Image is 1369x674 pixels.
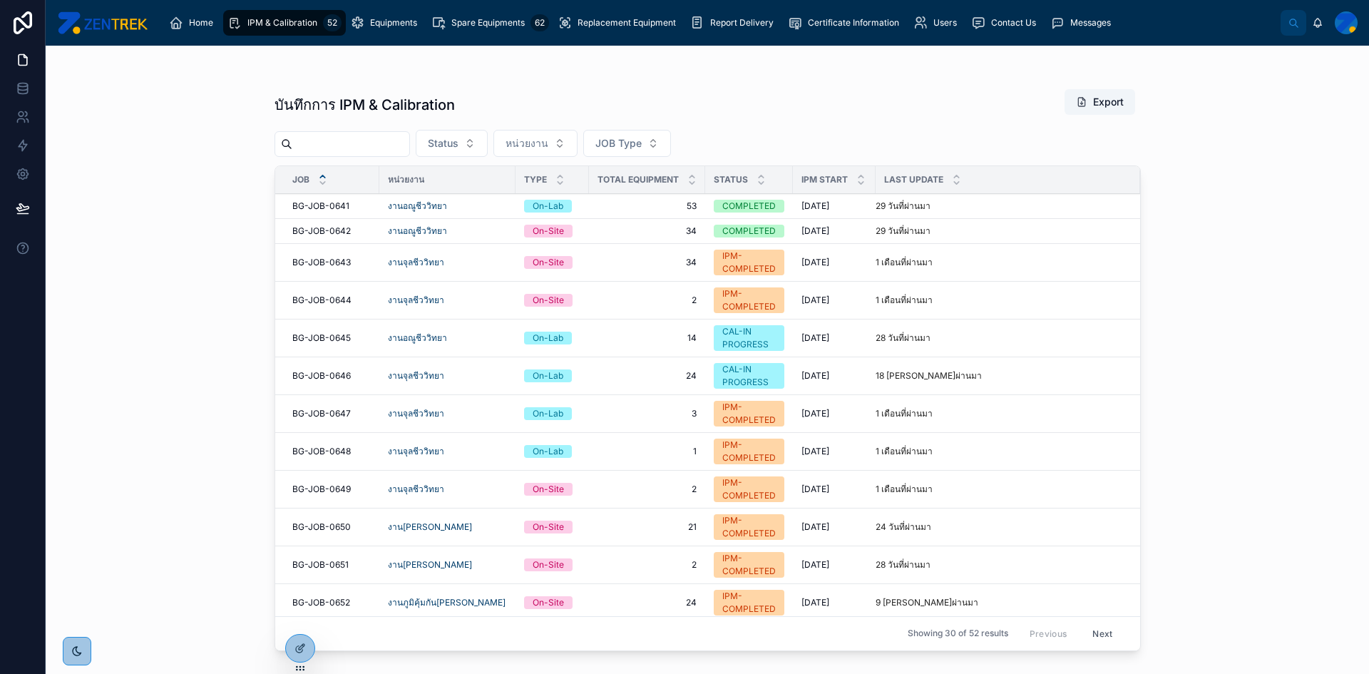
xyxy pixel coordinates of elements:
span: [DATE] [801,332,829,344]
h1: บันทึกการ IPM & Calibration [275,95,455,115]
span: หน่วยงาน [388,174,424,185]
div: On-Lab [533,445,563,458]
a: BG-JOB-0651 [292,559,371,571]
a: BG-JOB-0644 [292,295,371,306]
div: On-Site [533,294,564,307]
a: On-Lab [524,407,580,420]
span: 14 [598,332,697,344]
a: BG-JOB-0641 [292,200,371,212]
p: 24 วันที่ผ่านมา [876,521,931,533]
a: [DATE] [801,408,867,419]
span: [DATE] [801,295,829,306]
a: งานจุลชีววิทยา [388,257,507,268]
span: [DATE] [801,521,829,533]
a: 21 [598,521,697,533]
a: 24 [598,597,697,608]
div: CAL-IN PROGRESS [722,325,776,351]
p: 29 วันที่ผ่านมา [876,225,930,237]
div: IPM-COMPLETED [722,476,776,502]
span: BG-JOB-0644 [292,295,352,306]
span: งานจุลชีววิทยา [388,446,444,457]
a: 28 วันที่ผ่านมา [876,559,1123,571]
a: งานจุลชีววิทยา [388,370,507,382]
span: BG-JOB-0647 [292,408,351,419]
a: IPM-COMPLETED [714,250,784,275]
a: [DATE] [801,257,867,268]
div: IPM-COMPLETED [722,590,776,616]
span: Job [292,174,309,185]
a: IPM-COMPLETED [714,476,784,502]
p: 1 เดือนที่ผ่านมา [876,257,933,268]
a: 9 [PERSON_NAME]ผ่านมา [876,597,1123,608]
a: [DATE] [801,200,867,212]
a: On-Site [524,596,580,609]
a: BG-JOB-0648 [292,446,371,457]
span: [DATE] [801,408,829,419]
span: งานจุลชีววิทยา [388,370,444,382]
a: 1 [598,446,697,457]
span: [DATE] [801,225,829,237]
div: IPM-COMPLETED [722,439,776,464]
button: Select Button [416,130,488,157]
a: [DATE] [801,225,867,237]
span: Status [714,174,748,185]
span: Spare Equipments [451,17,525,29]
span: Home [189,17,213,29]
a: งานภูมิคุ้มกัน[PERSON_NAME] [388,597,507,608]
a: 34 [598,257,697,268]
div: 62 [530,14,549,31]
div: On-Lab [533,369,563,382]
a: [DATE] [801,559,867,571]
a: งาน[PERSON_NAME] [388,521,472,533]
div: On-Site [533,558,564,571]
a: Users [909,10,967,36]
a: งานจุลชีววิทยา [388,484,507,495]
button: Select Button [583,130,671,157]
span: JOB Type [595,136,642,150]
a: [DATE] [801,597,867,608]
a: งานจุลชีววิทยา [388,295,507,306]
span: BG-JOB-0641 [292,200,349,212]
a: On-Lab [524,369,580,382]
a: 34 [598,225,697,237]
div: On-Site [533,521,564,533]
div: On-Site [533,483,564,496]
div: On-Site [533,256,564,269]
div: IPM-COMPLETED [722,514,776,540]
a: งานจุลชีววิทยา [388,484,444,495]
span: Messages [1070,17,1111,29]
div: IPM-COMPLETED [722,401,776,427]
span: งานอณูชีววิทยา [388,225,447,237]
p: 28 วันที่ผ่านมา [876,559,930,571]
span: BG-JOB-0648 [292,446,351,457]
a: On-Lab [524,445,580,458]
a: 2 [598,484,697,495]
span: 3 [598,408,697,419]
span: [DATE] [801,484,829,495]
p: 29 วันที่ผ่านมา [876,200,930,212]
a: BG-JOB-0650 [292,521,371,533]
a: Replacement Equipment [553,10,686,36]
button: Next [1082,623,1122,645]
a: 1 เดือนที่ผ่านมา [876,484,1123,495]
a: งานจุลชีววิทยา [388,257,444,268]
div: On-Lab [533,200,563,213]
button: Export [1065,89,1135,115]
span: BG-JOB-0645 [292,332,351,344]
a: 2 [598,295,697,306]
div: CAL-IN PROGRESS [722,363,776,389]
a: On-Site [524,558,580,571]
span: Equipments [370,17,417,29]
span: งานจุลชีววิทยา [388,408,444,419]
span: Showing 30 of 52 results [908,628,1008,640]
span: Report Delivery [710,17,774,29]
a: BG-JOB-0647 [292,408,371,419]
a: 1 เดือนที่ผ่านมา [876,408,1123,419]
p: 28 วันที่ผ่านมา [876,332,930,344]
span: IPM & Calibration [247,17,317,29]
